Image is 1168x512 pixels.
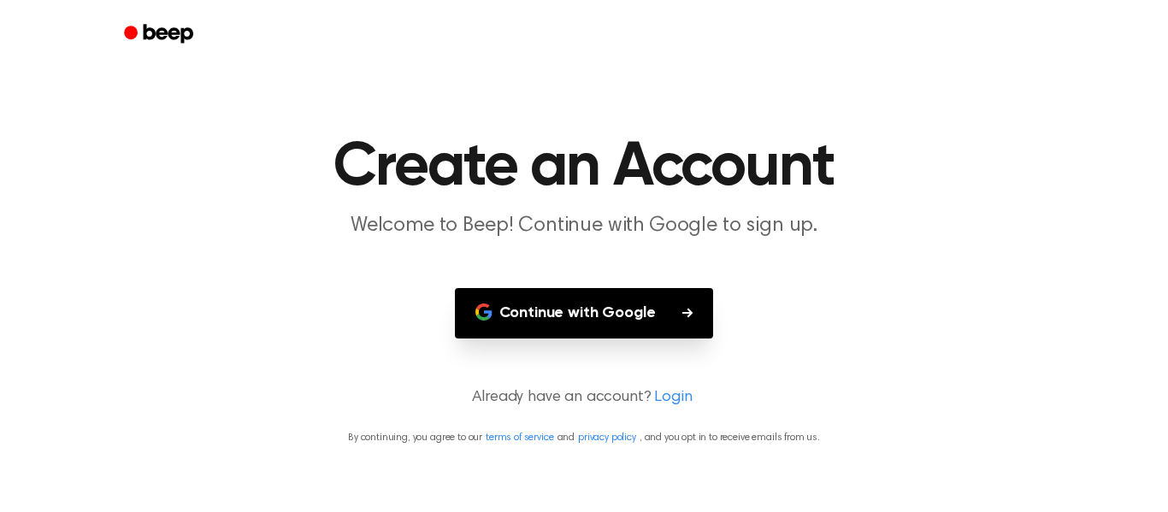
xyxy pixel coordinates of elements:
[455,288,714,338] button: Continue with Google
[21,430,1147,445] p: By continuing, you agree to our and , and you opt in to receive emails from us.
[256,212,912,240] p: Welcome to Beep! Continue with Google to sign up.
[146,137,1022,198] h1: Create an Account
[112,18,209,51] a: Beep
[654,386,692,409] a: Login
[21,386,1147,409] p: Already have an account?
[578,433,636,443] a: privacy policy
[486,433,553,443] a: terms of service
